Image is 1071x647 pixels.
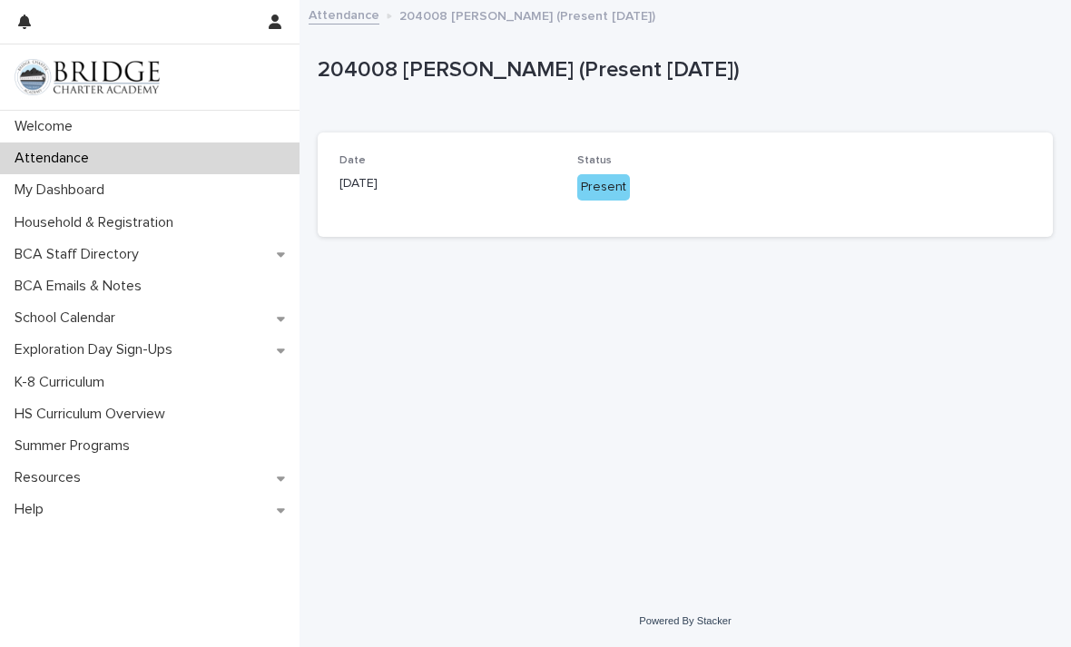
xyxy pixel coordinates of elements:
[7,437,144,455] p: Summer Programs
[399,5,655,25] p: 204008 [PERSON_NAME] (Present [DATE])
[7,246,153,263] p: BCA Staff Directory
[7,118,87,135] p: Welcome
[7,406,180,423] p: HS Curriculum Overview
[7,150,103,167] p: Attendance
[15,59,160,95] img: V1C1m3IdTEidaUdm9Hs0
[339,174,555,193] p: [DATE]
[7,374,119,391] p: K-8 Curriculum
[7,501,58,518] p: Help
[7,181,119,199] p: My Dashboard
[639,615,731,626] a: Powered By Stacker
[7,341,187,358] p: Exploration Day Sign-Ups
[577,155,612,166] span: Status
[7,214,188,231] p: Household & Registration
[318,57,1046,83] p: 204008 [PERSON_NAME] (Present [DATE])
[577,174,630,201] div: Present
[7,309,130,327] p: School Calendar
[7,469,95,486] p: Resources
[339,155,366,166] span: Date
[7,278,156,295] p: BCA Emails & Notes
[309,4,379,25] a: Attendance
